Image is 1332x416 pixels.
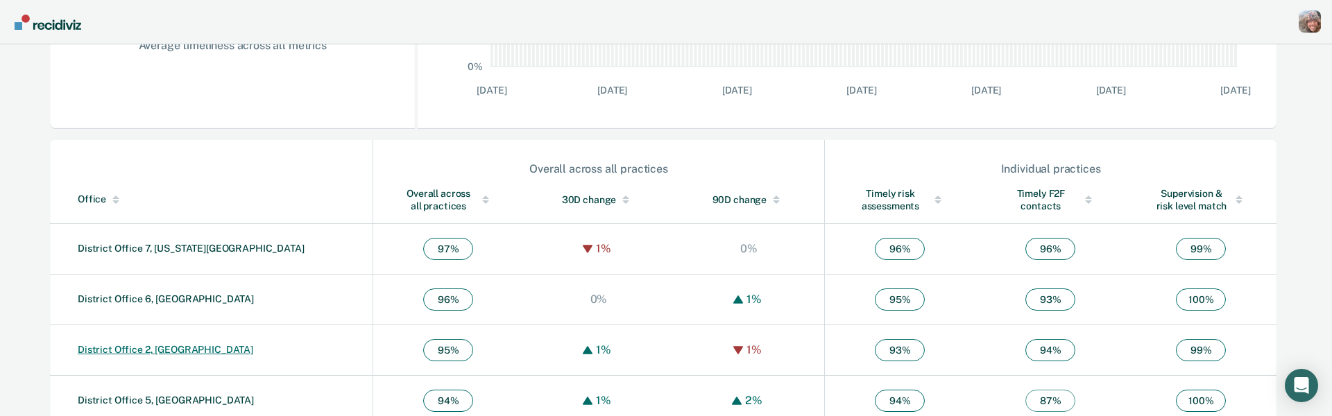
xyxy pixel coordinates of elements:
span: 87 % [1025,390,1075,412]
div: 1% [592,394,615,407]
span: 93 % [875,339,925,361]
text: [DATE] [971,85,1001,96]
text: [DATE] [1221,85,1251,96]
span: 96 % [423,288,473,311]
th: Toggle SortBy [674,176,825,224]
span: 94 % [423,390,473,412]
th: Toggle SortBy [825,176,975,224]
div: Timely risk assessments [853,187,948,212]
div: 1% [592,343,615,356]
div: Supervision & risk level match [1154,187,1249,212]
text: [DATE] [1096,85,1126,96]
th: Toggle SortBy [975,176,1126,224]
a: District Office 6, [GEOGRAPHIC_DATA] [78,293,254,304]
span: 97 % [423,238,473,260]
th: Toggle SortBy [1126,176,1276,224]
span: 93 % [1025,288,1075,311]
a: District Office 2, [GEOGRAPHIC_DATA] [78,344,253,355]
span: 96 % [1025,238,1075,260]
span: 96 % [875,238,925,260]
button: Profile dropdown button [1299,10,1321,33]
div: 0% [587,293,611,306]
a: District Office 5, [GEOGRAPHIC_DATA] [78,395,254,406]
div: Timely F2F contacts [1003,187,1098,212]
th: Toggle SortBy [373,176,523,224]
div: 0% [737,242,761,255]
span: 99 % [1176,238,1226,260]
th: Toggle SortBy [523,176,674,224]
span: 94 % [1025,339,1075,361]
div: Office [78,193,367,205]
span: 100 % [1176,390,1226,412]
div: Average timeliness across all metrics [94,39,370,52]
div: 1% [743,343,765,356]
div: 90D change [702,193,797,206]
div: 30D change [551,193,646,206]
div: Overall across all practices [374,162,823,175]
text: [DATE] [597,85,627,96]
div: 1% [743,293,765,306]
span: 94 % [875,390,925,412]
a: District Office 7, [US_STATE][GEOGRAPHIC_DATA] [78,243,305,254]
span: 95 % [423,339,473,361]
img: Recidiviz [15,15,81,30]
span: 100 % [1176,288,1226,311]
text: [DATE] [477,85,507,96]
span: 99 % [1176,339,1226,361]
text: [DATE] [847,85,877,96]
div: 2% [742,394,766,407]
div: Individual practices [826,162,1276,175]
div: 1% [592,242,615,255]
div: Overall across all practices [401,187,496,212]
span: 95 % [875,288,925,311]
div: Open Intercom Messenger [1285,369,1318,402]
text: [DATE] [722,85,752,96]
th: Toggle SortBy [50,176,373,224]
